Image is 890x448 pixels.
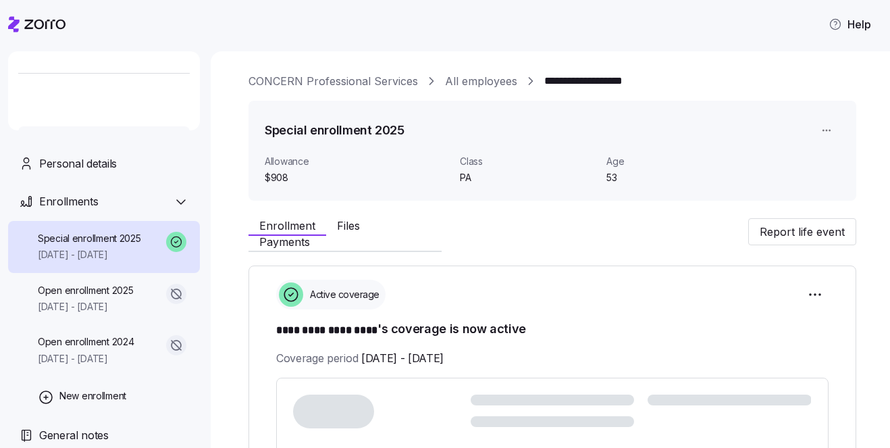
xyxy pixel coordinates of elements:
a: All employees [445,73,517,90]
span: Enrollment [259,220,315,231]
span: [DATE] - [DATE] [38,248,141,262]
span: [DATE] - [DATE] [38,300,133,314]
span: Open enrollment 2024 [38,335,134,349]
a: CONCERN Professional Services [248,73,418,90]
span: [DATE] - [DATE] [38,352,134,366]
span: Special enrollment 2025 [38,232,141,245]
button: Help [818,11,882,38]
span: Help [829,16,871,32]
span: General notes [39,427,109,444]
span: New enrollment [59,389,126,403]
span: Class [460,155,596,168]
span: [DATE] - [DATE] [361,350,444,367]
button: Report life event [748,218,856,245]
h1: 's coverage is now active [276,320,829,339]
span: Personal details [39,155,117,172]
span: Open enrollment 2025 [38,284,133,297]
span: Enrollments [39,193,98,210]
span: Report life event [760,224,845,240]
span: PA [460,171,596,184]
h1: Special enrollment 2025 [265,122,404,139]
span: Coverage period [276,350,444,367]
span: Payments [259,237,310,247]
span: $908 [265,171,449,184]
span: Allowance [265,155,449,168]
span: 53 [606,171,742,184]
span: Active coverage [306,288,379,301]
span: Age [606,155,742,168]
span: Files [337,220,360,231]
